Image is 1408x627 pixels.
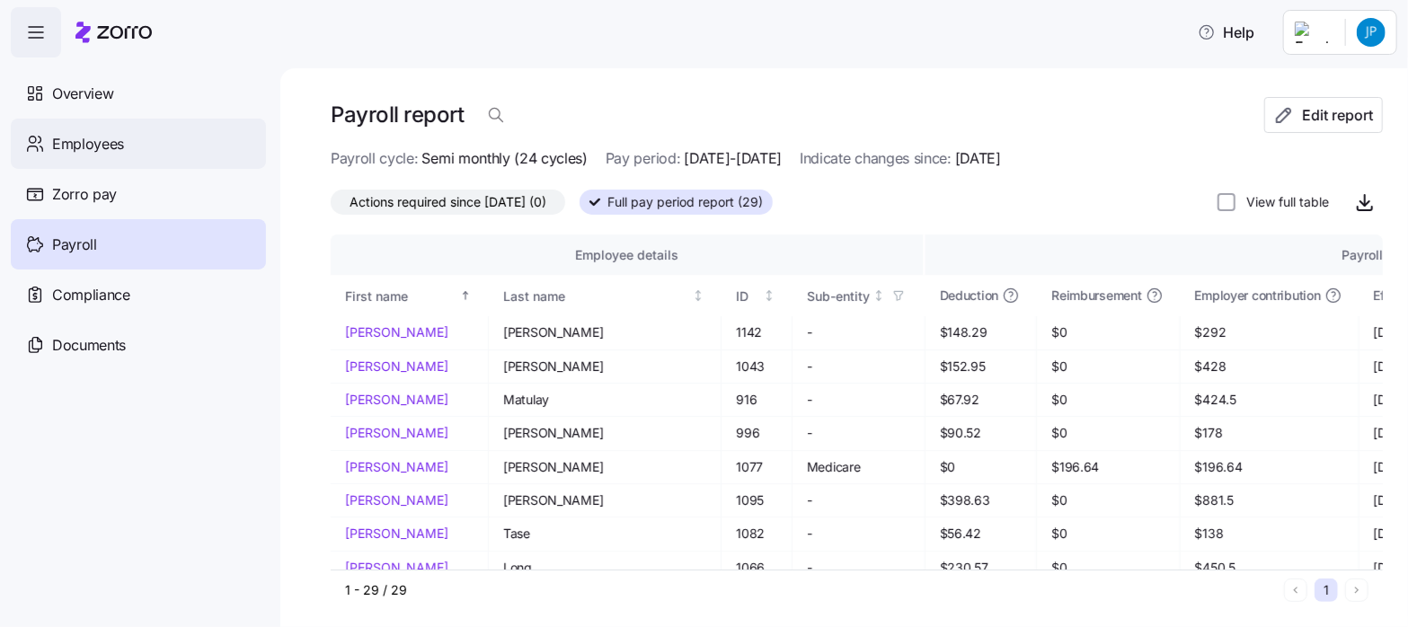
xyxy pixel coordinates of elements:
[503,358,706,375] span: [PERSON_NAME]
[736,559,776,577] span: 1066
[736,525,776,543] span: 1082
[331,275,489,316] th: First nameSorted ascending
[1315,578,1338,602] button: 1
[503,424,706,442] span: [PERSON_NAME]
[1264,97,1383,133] button: Edit report
[1051,491,1164,509] span: $0
[459,289,472,302] div: Sorted ascending
[52,284,130,306] span: Compliance
[345,323,474,341] a: [PERSON_NAME]
[736,358,776,375] span: 1043
[11,169,266,219] a: Zorro pay
[1183,14,1269,50] button: Help
[1284,578,1307,602] button: Previous page
[763,289,775,302] div: Not sorted
[955,147,1001,170] span: [DATE]
[345,424,474,442] a: [PERSON_NAME]
[1051,391,1164,409] span: $0
[1195,491,1344,509] span: $881.5
[940,358,1022,375] span: $152.95
[1051,424,1164,442] span: $0
[331,101,464,128] h1: Payroll report
[940,424,1022,442] span: $90.52
[11,269,266,320] a: Compliance
[807,525,910,543] span: -
[807,391,910,409] span: -
[736,424,776,442] span: 996
[1195,287,1321,305] span: Employer contribution
[722,275,792,316] th: IDNot sorted
[1195,559,1344,577] span: $450.5
[1357,18,1386,47] img: 4de1289c2919fdf7a84ae0ee27ab751b
[940,287,998,305] span: Deduction
[331,147,419,170] span: Payroll cycle:
[52,183,117,206] span: Zorro pay
[940,525,1022,543] span: $56.42
[1198,22,1254,43] span: Help
[940,391,1022,409] span: $67.92
[684,147,782,170] span: [DATE]-[DATE]
[345,581,1277,599] div: 1 - 29 / 29
[345,525,474,543] a: [PERSON_NAME]
[940,491,1022,509] span: $398.63
[736,491,776,509] span: 1095
[807,491,910,509] span: -
[807,458,910,476] span: Medicare
[736,391,776,409] span: 916
[11,119,266,169] a: Employees
[807,323,910,341] span: -
[736,323,776,341] span: 1142
[1051,358,1164,375] span: $0
[1235,193,1329,211] label: View full table
[345,491,474,509] a: [PERSON_NAME]
[345,559,474,577] a: [PERSON_NAME]
[1195,391,1344,409] span: $424.5
[11,68,266,119] a: Overview
[607,190,763,214] span: Full pay period report (29)
[807,287,870,306] div: Sub-entity
[872,289,885,302] div: Not sorted
[1051,559,1164,577] span: $0
[1345,578,1368,602] button: Next page
[503,525,706,543] span: Tase
[1051,287,1141,305] span: Reimbursement
[1051,458,1164,476] span: $196.64
[52,83,113,105] span: Overview
[503,559,706,577] span: Long
[503,323,706,341] span: [PERSON_NAME]
[503,391,706,409] span: Matulay
[940,323,1022,341] span: $148.29
[52,234,97,256] span: Payroll
[1195,424,1344,442] span: $178
[1295,22,1331,43] img: Employer logo
[345,458,474,476] a: [PERSON_NAME]
[1195,525,1344,543] span: $138
[503,287,689,306] div: Last name
[940,559,1022,577] span: $230.57
[793,275,925,316] th: Sub-entityNot sorted
[350,190,546,214] span: Actions required since [DATE] (0)
[1051,323,1164,341] span: $0
[52,334,126,357] span: Documents
[692,289,704,302] div: Not sorted
[1302,104,1373,126] span: Edit report
[800,147,952,170] span: Indicate changes since:
[736,287,759,306] div: ID
[503,491,706,509] span: [PERSON_NAME]
[1195,458,1344,476] span: $196.64
[606,147,680,170] span: Pay period:
[11,219,266,269] a: Payroll
[503,458,706,476] span: [PERSON_NAME]
[345,245,908,265] div: Employee details
[807,358,910,375] span: -
[345,358,474,375] a: [PERSON_NAME]
[1195,358,1344,375] span: $428
[940,458,1022,476] span: $0
[1051,525,1164,543] span: $0
[345,287,456,306] div: First name
[807,559,910,577] span: -
[489,275,722,316] th: Last nameNot sorted
[1195,323,1344,341] span: $292
[422,147,588,170] span: Semi monthly (24 cycles)
[345,391,474,409] a: [PERSON_NAME]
